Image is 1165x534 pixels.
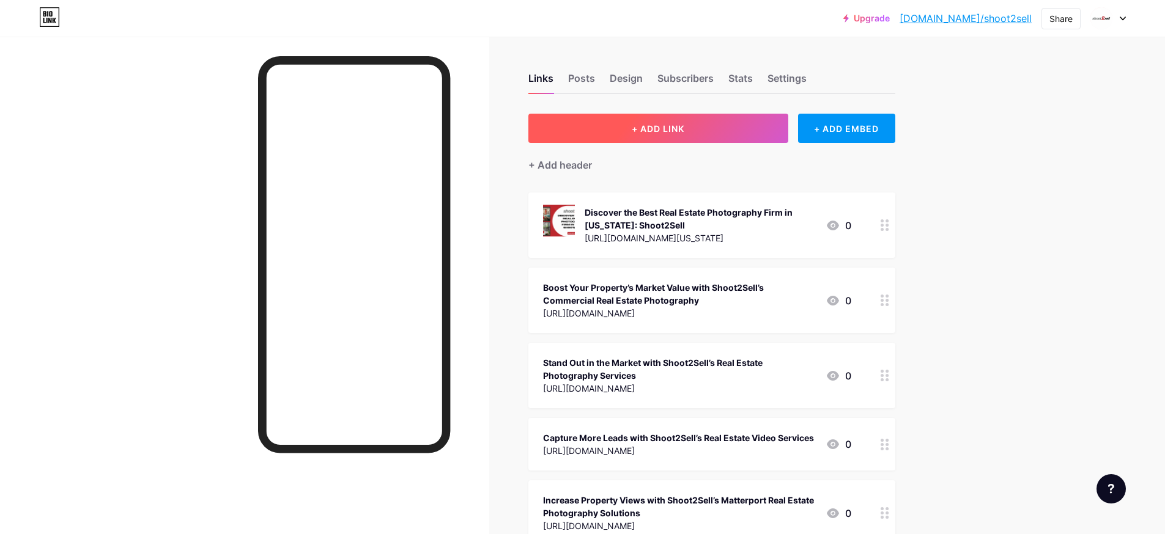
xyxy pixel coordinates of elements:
[1049,12,1073,25] div: Share
[568,71,595,93] div: Posts
[543,281,816,307] div: Boost Your Property’s Market Value with Shoot2Sell’s Commercial Real Estate Photography
[657,71,714,93] div: Subscribers
[543,431,814,444] div: Capture More Leads with Shoot2Sell’s Real Estate Video Services
[826,437,851,452] div: 0
[585,206,816,232] div: Discover the Best Real Estate Photography Firm in [US_STATE]: Shoot2Sell
[543,519,816,532] div: [URL][DOMAIN_NAME]
[826,506,851,521] div: 0
[798,114,895,143] div: + ADD EMBED
[728,71,753,93] div: Stats
[900,11,1032,26] a: [DOMAIN_NAME]/shoot2sell
[543,494,816,519] div: Increase Property Views with Shoot2Sell’s Matterport Real Estate Photography Solutions
[543,356,816,382] div: Stand Out in the Market with Shoot2Sell’s Real Estate Photography Services
[843,13,890,23] a: Upgrade
[767,71,807,93] div: Settings
[528,71,553,93] div: Links
[610,71,643,93] div: Design
[826,368,851,383] div: 0
[528,114,788,143] button: + ADD LINK
[543,205,575,236] img: Discover the Best Real Estate Photography Firm in Texas: Shoot2Sell
[543,382,816,395] div: [URL][DOMAIN_NAME]
[528,158,592,172] div: + Add header
[826,293,851,308] div: 0
[632,123,684,134] span: + ADD LINK
[585,232,816,244] div: [URL][DOMAIN_NAME][US_STATE]
[543,444,814,457] div: [URL][DOMAIN_NAME]
[826,218,851,233] div: 0
[1090,7,1113,30] img: shoot2sell
[543,307,816,320] div: [URL][DOMAIN_NAME]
